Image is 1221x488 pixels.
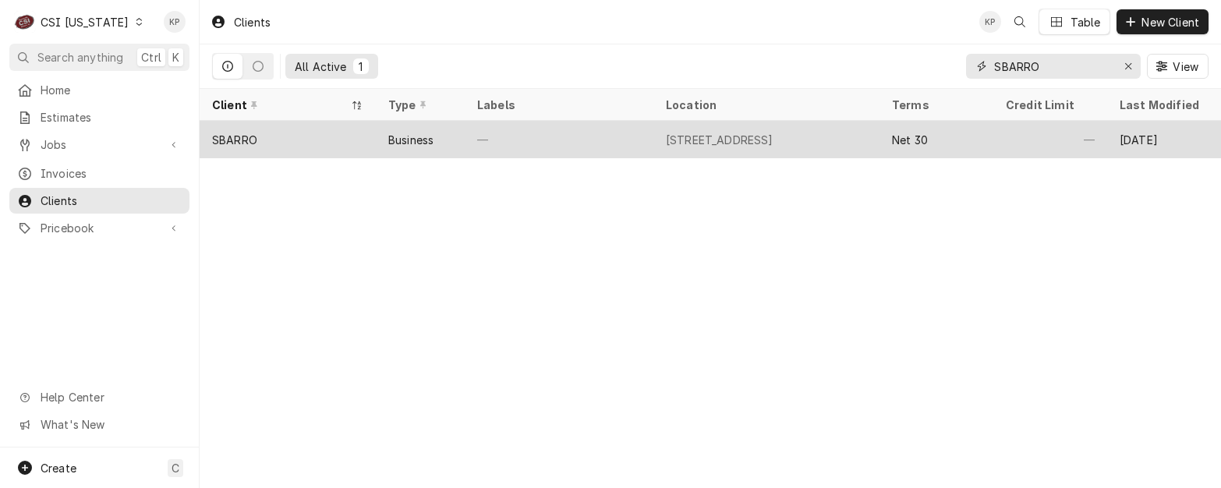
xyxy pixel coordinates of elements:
div: [STREET_ADDRESS] [666,132,773,148]
span: Create [41,461,76,475]
div: Client [212,97,348,113]
button: Open search [1007,9,1032,34]
a: Estimates [9,104,189,130]
div: CSI Kentucky's Avatar [14,11,36,33]
button: View [1147,54,1209,79]
div: Terms [892,97,978,113]
div: Last Modified [1120,97,1205,113]
a: Clients [9,188,189,214]
a: Go to Help Center [9,384,189,410]
div: All Active [295,58,347,75]
div: Labels [477,97,641,113]
div: Credit Limit [1006,97,1092,113]
div: Kym Parson's Avatar [164,11,186,33]
a: Go to Jobs [9,132,189,157]
input: Keyword search [994,54,1111,79]
span: Ctrl [141,49,161,65]
span: Search anything [37,49,123,65]
span: What's New [41,416,180,433]
div: Location [666,97,867,113]
div: CSI [US_STATE] [41,14,129,30]
span: K [172,49,179,65]
span: Jobs [41,136,158,153]
div: — [465,121,653,158]
a: Go to Pricebook [9,215,189,241]
div: 1 [356,58,366,75]
span: Estimates [41,109,182,126]
div: Table [1071,14,1101,30]
span: C [172,460,179,476]
span: Home [41,82,182,98]
button: Erase input [1116,54,1141,79]
span: Invoices [41,165,182,182]
span: Help Center [41,389,180,405]
div: C [14,11,36,33]
button: Search anythingCtrlK [9,44,189,71]
div: — [993,121,1107,158]
button: New Client [1117,9,1209,34]
a: Invoices [9,161,189,186]
div: Business [388,132,434,148]
div: Kym Parson's Avatar [979,11,1001,33]
a: Home [9,77,189,103]
div: [DATE] [1107,121,1221,158]
div: SBARRO [212,132,257,148]
span: New Client [1138,14,1202,30]
span: Clients [41,193,182,209]
span: View [1170,58,1202,75]
span: Pricebook [41,220,158,236]
div: Net 30 [892,132,928,148]
div: KP [979,11,1001,33]
div: KP [164,11,186,33]
a: Go to What's New [9,412,189,437]
div: Type [388,97,449,113]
